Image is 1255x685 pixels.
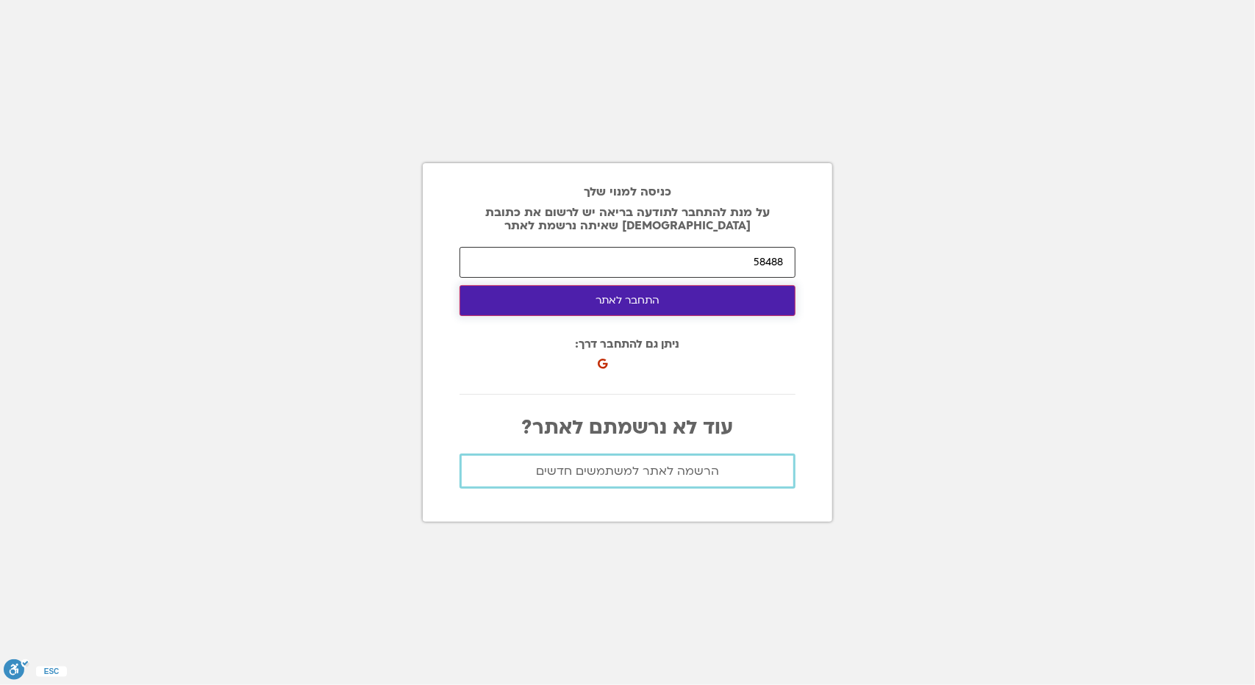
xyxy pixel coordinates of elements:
p: על מנת להתחבר לתודעה בריאה יש לרשום את כתובת [DEMOGRAPHIC_DATA] שאיתה נרשמת לאתר [460,206,795,232]
iframe: כפתור לכניסה באמצעות חשבון Google [601,342,762,375]
input: הקוד שקיבלת [460,247,795,278]
a: הרשמה לאתר למשתמשים חדשים [460,453,795,489]
button: התחבר לאתר [460,285,795,316]
p: עוד לא נרשמתם לאתר? [460,417,795,439]
span: הרשמה לאתר למשתמשים חדשים [536,465,719,478]
h2: כניסה למנוי שלך [460,185,795,198]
